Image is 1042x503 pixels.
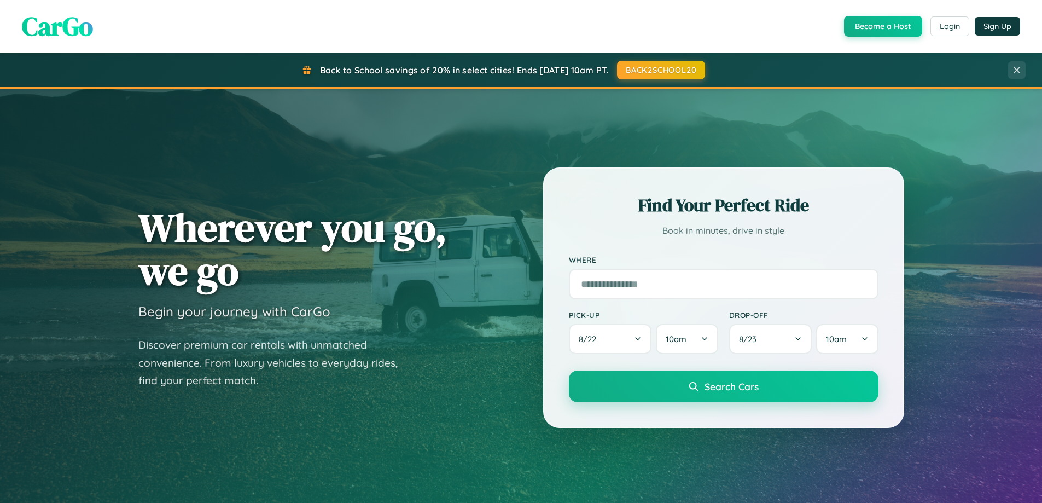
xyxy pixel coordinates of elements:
button: 8/22 [569,324,652,354]
label: Where [569,255,878,264]
span: 8 / 22 [579,334,602,344]
span: 8 / 23 [739,334,762,344]
button: 10am [656,324,718,354]
label: Drop-off [729,310,878,320]
span: CarGo [22,8,93,44]
p: Discover premium car rentals with unmatched convenience. From luxury vehicles to everyday rides, ... [138,336,412,390]
button: BACK2SCHOOL20 [617,61,705,79]
h1: Wherever you go, we go [138,206,447,292]
label: Pick-up [569,310,718,320]
button: 8/23 [729,324,812,354]
h2: Find Your Perfect Ride [569,193,878,217]
span: Search Cars [705,380,759,392]
button: Login [930,16,969,36]
button: 10am [816,324,878,354]
button: Become a Host [844,16,922,37]
span: 10am [826,334,847,344]
span: Back to School savings of 20% in select cities! Ends [DATE] 10am PT. [320,65,609,76]
span: 10am [666,334,686,344]
h3: Begin your journey with CarGo [138,303,330,320]
button: Search Cars [569,371,878,402]
p: Book in minutes, drive in style [569,223,878,239]
button: Sign Up [975,17,1020,36]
